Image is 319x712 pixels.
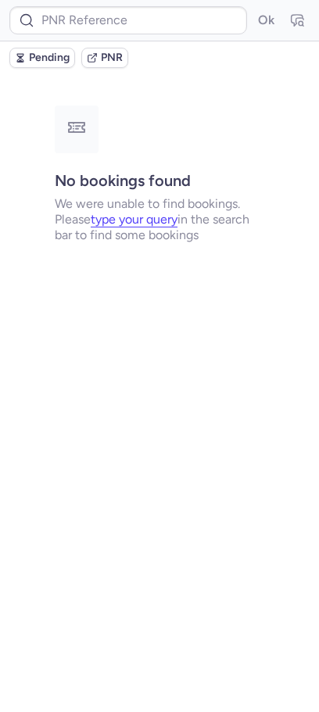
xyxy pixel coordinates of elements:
p: We were unable to find bookings. [55,196,264,212]
input: PNR Reference [9,6,247,34]
button: Pending [9,48,75,68]
span: PNR [101,52,123,64]
button: PNR [81,48,128,68]
p: Please in the search bar to find some bookings [55,212,264,243]
strong: No bookings found [55,171,191,190]
span: Pending [29,52,70,64]
button: Ok [253,8,278,33]
button: type your query [91,213,177,227]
